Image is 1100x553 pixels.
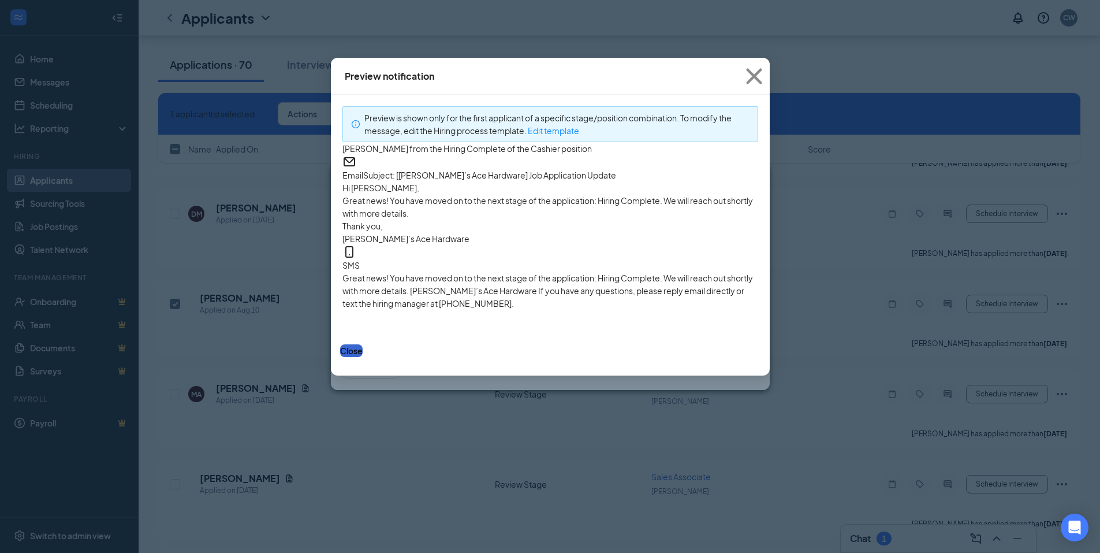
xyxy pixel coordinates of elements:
[345,70,434,83] div: Preview notification
[352,120,360,128] span: info-circle
[342,232,758,245] p: [PERSON_NAME]’s Ace Hardware
[342,272,758,310] div: Great news! You have moved on to the next stage of the application: Hiring Complete. We will reac...
[342,245,356,259] svg: MobileSms
[342,155,356,169] svg: Email
[342,181,758,194] p: Hi [PERSON_NAME],
[342,245,758,270] span: SMS
[528,125,579,136] a: Edit template
[363,170,616,180] span: Subject: [[PERSON_NAME]’s Ace Hardware] Job Application Update
[364,113,732,136] span: Preview is shown only for the first applicant of a specific stage/position combination. To modify...
[342,155,758,180] span: Email
[342,194,758,220] p: Great news! You have moved on to the next stage of the application: Hiring Complete. We will reac...
[342,220,758,232] p: Thank you,
[739,58,770,95] button: Close
[739,61,770,92] svg: Cross
[342,143,592,154] span: [PERSON_NAME] from the Hiring Complete of the Cashier position
[340,344,363,357] button: Close
[1061,514,1088,541] div: Open Intercom Messenger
